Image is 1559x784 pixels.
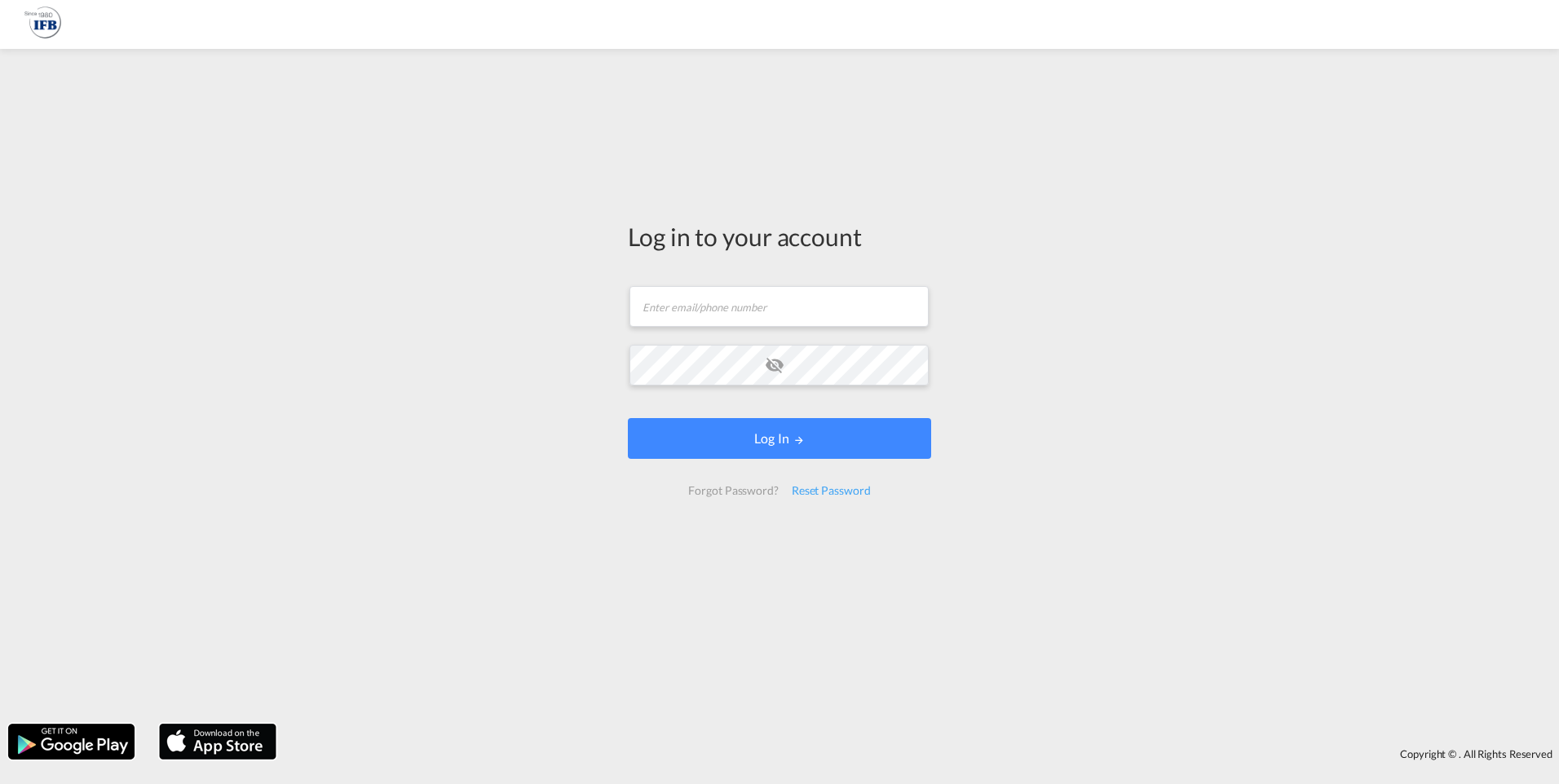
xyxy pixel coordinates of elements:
div: Forgot Password? [682,476,784,505]
div: Copyright © . All Rights Reserved [285,740,1559,768]
div: Reset Password [785,476,877,505]
div: Log in to your account [628,219,931,253]
md-icon: icon-eye-off [765,355,784,375]
button: LOGIN [628,418,931,459]
img: google.png [7,722,136,761]
img: apple.png [157,722,278,761]
input: Enter email/phone number [629,286,929,327]
img: 1f261f00256b11eeaf3d89493e6660f9.png [24,7,61,43]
